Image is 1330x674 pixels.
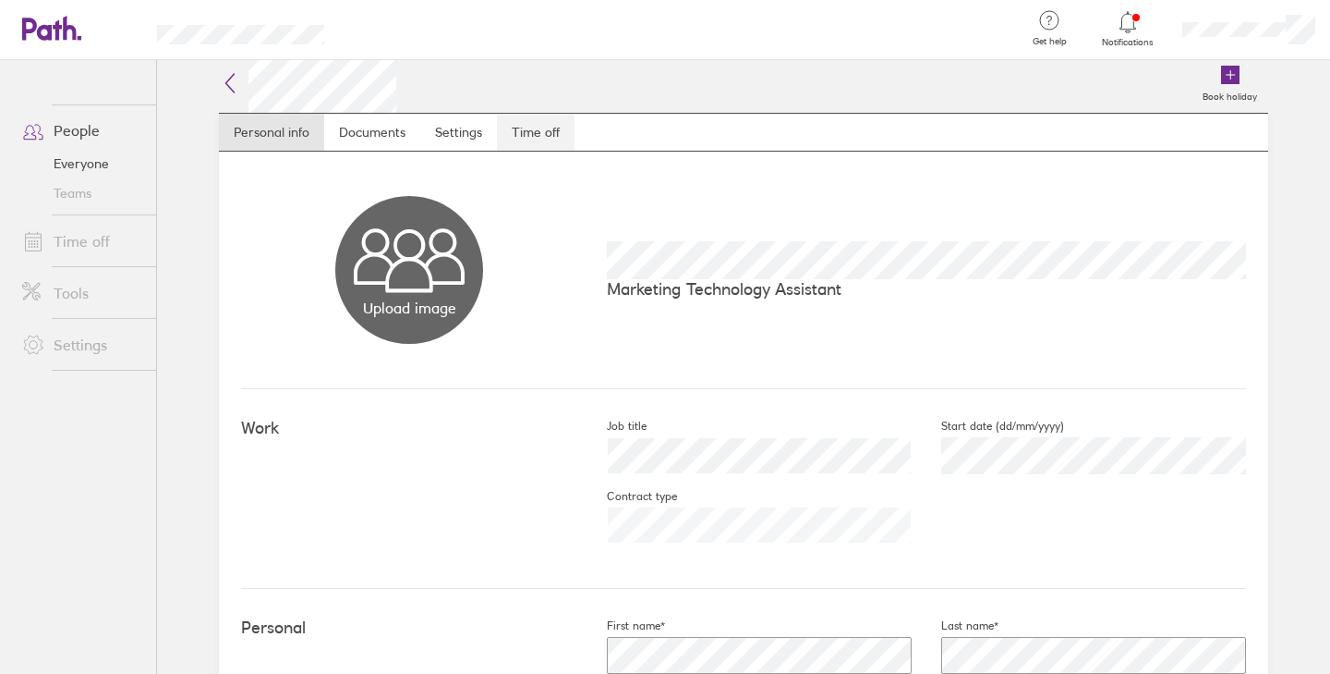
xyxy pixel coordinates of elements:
label: Start date (dd/mm/yyyy) [912,419,1064,434]
span: Get help [1020,36,1080,47]
a: Book holiday [1191,54,1268,113]
a: Time off [7,223,156,260]
a: Time off [497,114,574,151]
a: Teams [7,178,156,208]
a: Everyone [7,149,156,178]
h4: Work [241,419,577,438]
a: Settings [420,114,497,151]
a: Notifications [1098,9,1158,48]
a: Settings [7,326,156,363]
span: Notifications [1098,37,1158,48]
a: Tools [7,275,156,312]
a: People [7,112,156,149]
h4: Personal [241,619,577,638]
p: Marketing Technology Assistant [607,279,1246,299]
label: Job title [577,419,647,434]
label: First name* [577,619,665,633]
label: Contract type [577,489,677,504]
label: Book holiday [1191,86,1268,103]
a: Personal info [219,114,324,151]
label: Last name* [912,619,998,633]
a: Documents [324,114,420,151]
